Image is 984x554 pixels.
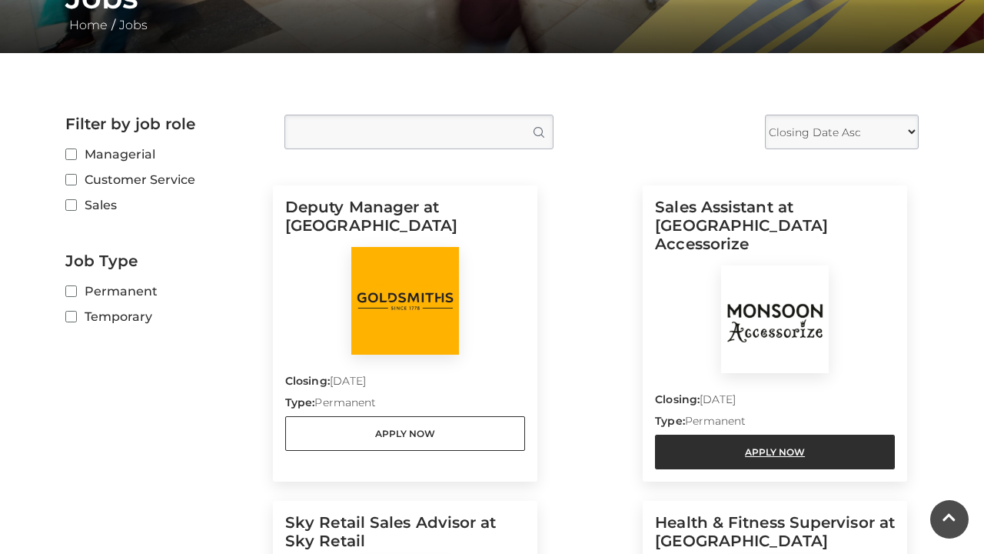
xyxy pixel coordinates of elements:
[65,252,261,270] h2: Job Type
[285,395,314,409] strong: Type:
[655,414,684,428] strong: Type:
[655,392,700,406] strong: Closing:
[655,413,895,435] p: Permanent
[721,265,829,373] img: Monsoon
[655,392,895,413] p: [DATE]
[285,374,330,388] strong: Closing:
[65,170,261,189] label: Customer Service
[351,247,459,355] img: Goldsmiths
[115,18,151,32] a: Jobs
[285,373,525,395] p: [DATE]
[285,198,525,247] h5: Deputy Manager at [GEOGRAPHIC_DATA]
[65,282,261,301] label: Permanent
[65,115,261,133] h2: Filter by job role
[285,416,525,451] a: Apply Now
[65,195,261,215] label: Sales
[65,18,111,32] a: Home
[655,198,895,265] h5: Sales Assistant at [GEOGRAPHIC_DATA] Accessorize
[65,307,261,326] label: Temporary
[65,145,261,164] label: Managerial
[285,395,525,416] p: Permanent
[655,435,895,469] a: Apply Now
